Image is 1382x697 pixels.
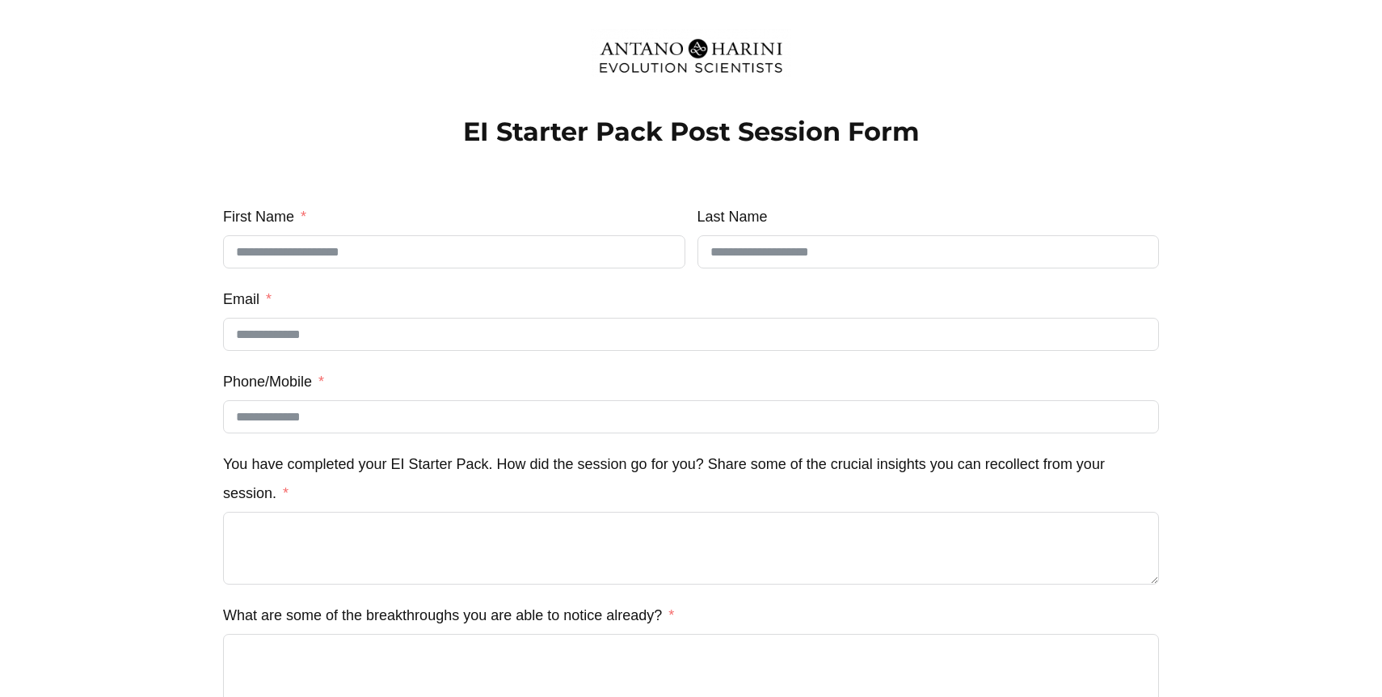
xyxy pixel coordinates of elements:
[223,202,306,231] label: First Name
[223,512,1159,585] textarea: You have completed your EI Starter Pack. How did the session go for you? Share some of the crucia...
[223,318,1159,351] input: Email
[591,28,791,83] img: Evolution-Scientist (2)
[463,116,920,147] strong: EI Starter Pack Post Session Form
[697,202,768,231] label: Last Name
[223,400,1159,433] input: Phone/Mobile
[223,601,674,630] label: What are some of the breakthroughs you are able to notice already?
[223,450,1159,508] label: You have completed your EI Starter Pack. How did the session go for you? Share some of the crucia...
[223,285,272,314] label: Email
[223,367,324,396] label: Phone/Mobile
